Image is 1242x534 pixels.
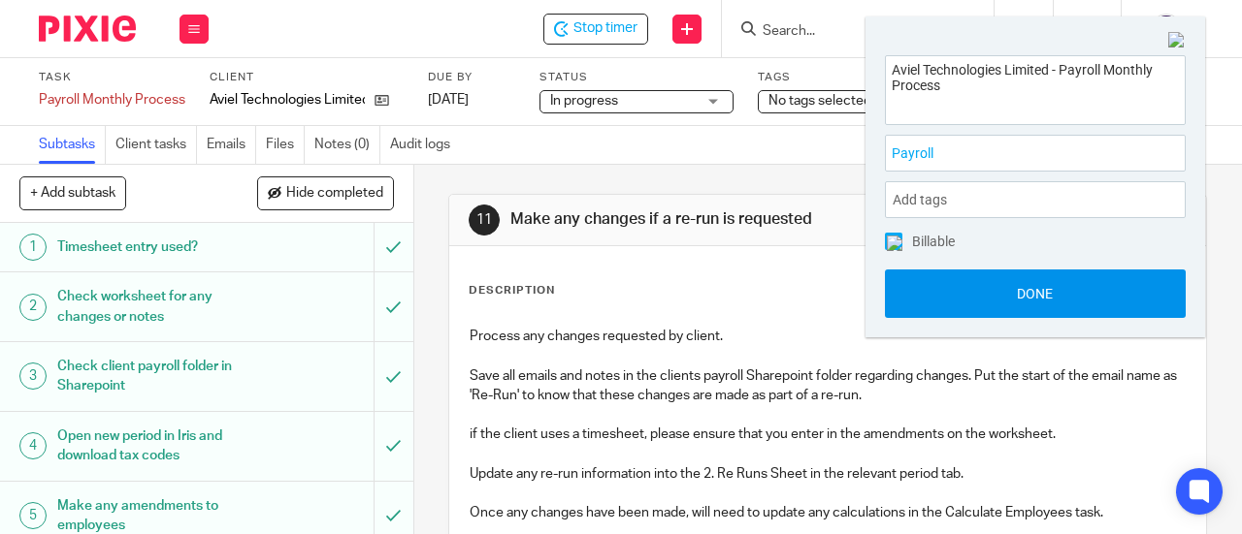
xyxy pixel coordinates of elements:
[886,56,1185,119] textarea: Aviel Technologies Limited - Payroll Monthly Process
[470,503,1186,522] p: Once any changes have been made, will need to update any calculations in the Calculate Employees ...
[470,327,1186,346] p: Process any changes requested by client.
[39,16,136,42] img: Pixie
[761,23,935,41] input: Search
[892,143,1136,164] span: Payroll
[573,18,637,39] span: Stop timer
[470,366,1186,406] p: Save all emails and notes in the clients payroll Sharepoint folder regarding changes. Put the sta...
[257,176,394,209] button: Hide completed
[57,282,255,331] h1: Check worksheet for any changes or notes
[428,70,515,85] label: Due by
[885,135,1186,172] div: Project: Payroll
[19,362,47,390] div: 3
[210,90,365,110] p: Aviel Technologies Limited
[39,90,185,110] div: Payroll Monthly Process
[39,70,185,85] label: Task
[1151,14,1182,45] img: svg%3E
[115,126,197,164] a: Client tasks
[314,126,380,164] a: Notes (0)
[428,93,469,107] span: [DATE]
[390,126,460,164] a: Audit logs
[758,70,952,85] label: Tags
[469,283,555,298] p: Description
[19,432,47,459] div: 4
[912,235,955,248] span: Billable
[207,126,256,164] a: Emails
[893,185,957,215] span: Add tags
[57,352,255,401] h1: Check client payroll folder in Sharepoint
[57,422,255,471] h1: Open new period in Iris and download tax codes
[887,236,902,251] img: checked.png
[210,70,404,85] label: Client
[543,14,648,45] div: Aviel Technologies Limited - Payroll Monthly Process
[57,233,255,262] h1: Timesheet entry used?
[470,464,1186,484] p: Update any re-run information into the 2. Re Runs Sheet in the relevant period tab.
[39,126,106,164] a: Subtasks
[469,204,500,236] div: 11
[286,186,383,202] span: Hide completed
[19,234,47,261] div: 1
[1168,32,1186,49] img: Close
[266,126,305,164] a: Files
[19,176,126,209] button: + Add subtask
[768,94,871,108] span: No tags selected
[19,294,47,321] div: 2
[470,424,1186,444] p: if the client uses a timesheet, please ensure that you enter in the amendments on the worksheet.
[550,94,618,108] span: In progress
[885,269,1186,318] button: Done
[19,502,47,529] div: 5
[539,70,734,85] label: Status
[510,209,869,230] h1: Make any changes if a re-run is requested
